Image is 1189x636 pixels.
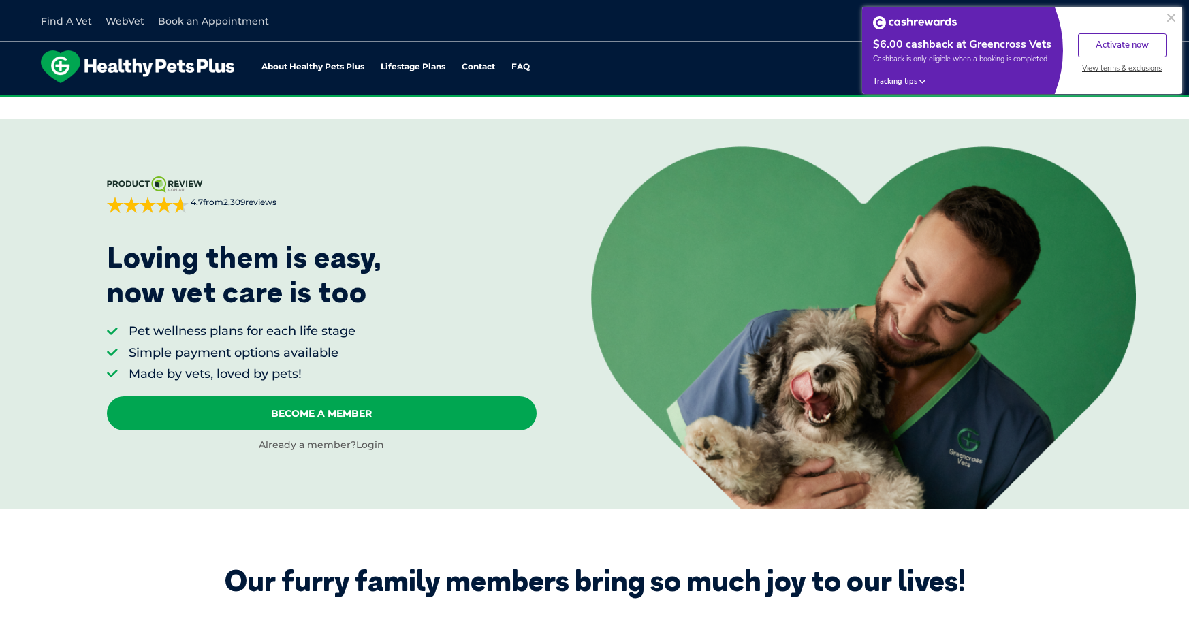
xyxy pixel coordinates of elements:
[129,366,355,383] li: Made by vets, loved by pets!
[1082,63,1162,74] span: View terms & exclusions
[225,564,965,598] div: Our furry family members bring so much joy to our lives!
[873,76,917,86] span: Tracking tips
[129,345,355,362] li: Simple payment options available
[873,16,957,29] img: Cashrewards white logo
[107,439,537,452] div: Already a member?
[591,146,1136,509] img: <p>Loving them is easy, <br /> now vet care is too</p>
[873,54,1052,64] span: Cashback is only eligible when a booking is completed.
[223,197,276,207] span: 2,309 reviews
[189,197,276,208] span: from
[107,197,189,213] div: 4.7 out of 5 stars
[356,439,384,451] a: Login
[107,176,537,213] a: 4.7from2,309reviews
[191,197,203,207] strong: 4.7
[107,240,382,309] p: Loving them is easy, now vet care is too
[107,396,537,430] a: Become A Member
[873,37,1052,52] div: $6.00 cashback at Greencross Vets
[1078,33,1167,57] button: Activate now
[129,323,355,340] li: Pet wellness plans for each life stage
